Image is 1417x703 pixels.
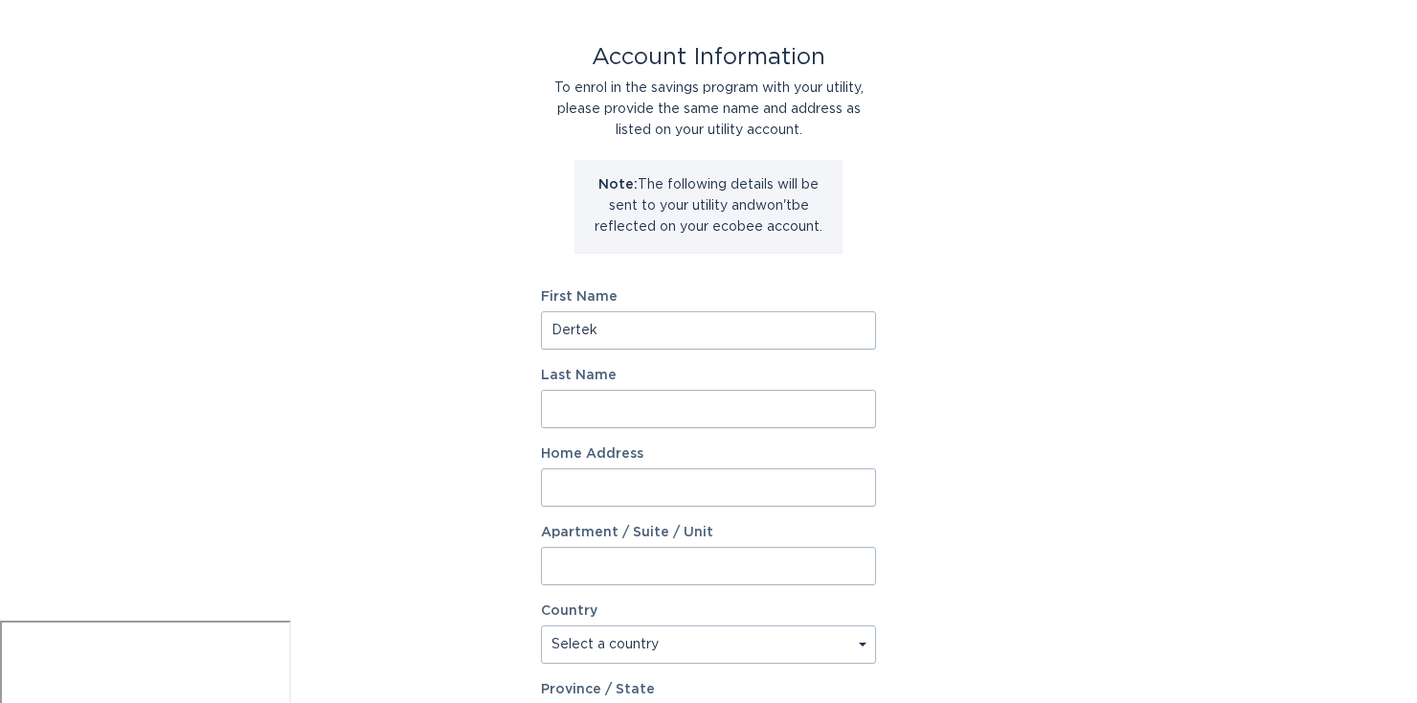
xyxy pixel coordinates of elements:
label: Apartment / Suite / Unit [541,526,876,539]
label: Home Address [541,447,876,461]
strong: Note: [598,178,638,192]
div: Account Information [541,47,876,68]
label: First Name [541,290,876,304]
div: To enrol in the savings program with your utility, please provide the same name and address as li... [541,78,876,141]
p: The following details will be sent to your utility and won't be reflected on your ecobee account. [589,174,828,238]
label: Country [541,604,597,618]
label: Last Name [541,369,876,382]
label: Province / State [541,683,655,696]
